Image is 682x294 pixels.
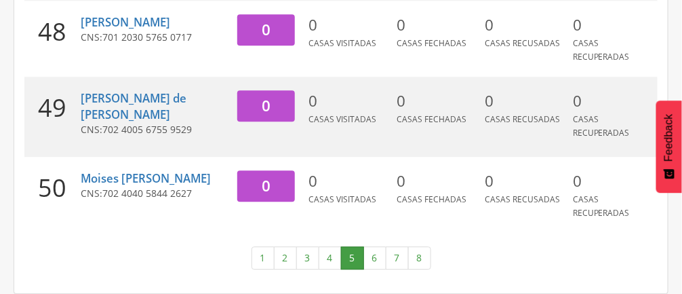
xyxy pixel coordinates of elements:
[341,246,364,270] a: 5
[81,31,227,44] p: CNS:
[262,19,270,40] span: 0
[24,77,81,157] div: 49
[296,246,319,270] a: 3
[262,95,270,116] span: 0
[573,113,630,139] span: Casas Recuperadas
[397,90,478,112] p: 0
[81,90,186,122] a: [PERSON_NAME] de [PERSON_NAME]
[408,246,431,270] a: 8
[485,194,560,205] span: Casas Recusadas
[397,37,466,49] span: Casas Fechadas
[262,175,270,196] span: 0
[573,14,654,36] p: 0
[308,90,390,112] p: 0
[102,187,192,200] span: 702 4040 5844 2627
[102,31,192,43] span: 701 2030 5765 0717
[397,113,466,125] span: Casas Fechadas
[274,246,297,270] a: 2
[252,246,275,270] a: 1
[81,14,170,30] a: [PERSON_NAME]
[308,170,390,192] p: 0
[485,90,566,112] p: 0
[308,194,376,205] span: Casas Visitadas
[81,123,227,136] p: CNS:
[485,37,560,49] span: Casas Recusadas
[663,114,675,162] span: Feedback
[573,37,630,62] span: Casas Recuperadas
[308,14,390,36] p: 0
[319,246,342,270] a: 4
[573,194,630,219] span: Casas Recuperadas
[397,194,466,205] span: Casas Fechadas
[386,246,409,270] a: 7
[573,90,654,112] p: 0
[81,170,211,186] a: Moises [PERSON_NAME]
[485,113,560,125] span: Casas Recusadas
[308,113,376,125] span: Casas Visitadas
[363,246,386,270] a: 6
[102,123,192,136] span: 702 4005 6755 9529
[485,14,566,36] p: 0
[485,170,566,192] p: 0
[24,157,81,233] div: 50
[397,14,478,36] p: 0
[308,37,376,49] span: Casas Visitadas
[573,170,654,192] p: 0
[24,1,81,77] div: 48
[656,100,682,193] button: Feedback - Mostrar pesquisa
[81,187,227,200] p: CNS:
[397,170,478,192] p: 0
